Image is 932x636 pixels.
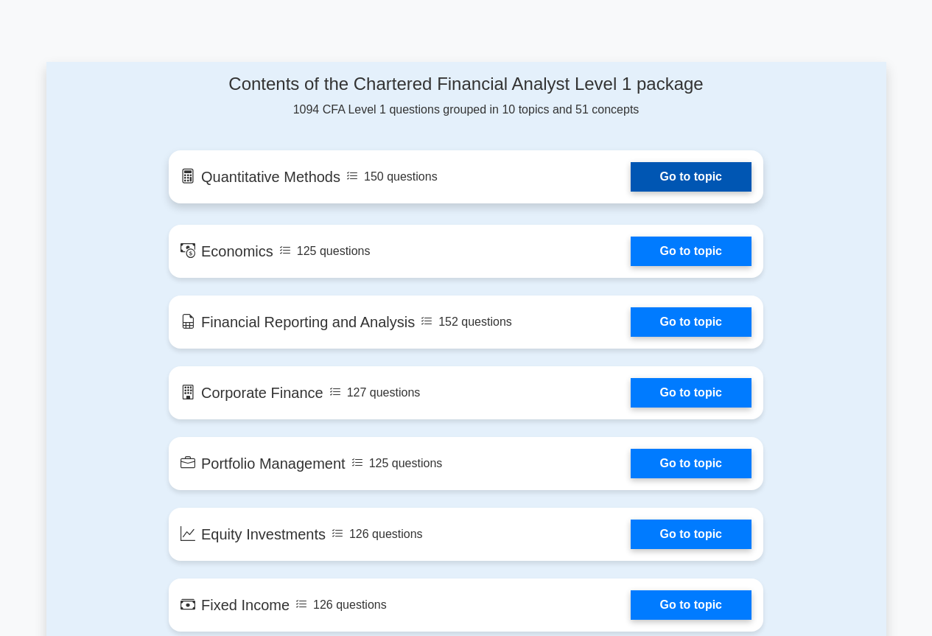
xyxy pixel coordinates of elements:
[631,237,751,266] a: Go to topic
[631,449,751,478] a: Go to topic
[631,520,751,549] a: Go to topic
[631,590,751,620] a: Go to topic
[631,378,751,408] a: Go to topic
[631,162,751,192] a: Go to topic
[169,74,763,95] h4: Contents of the Chartered Financial Analyst Level 1 package
[169,74,763,119] div: 1094 CFA Level 1 questions grouped in 10 topics and 51 concepts
[631,307,751,337] a: Go to topic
